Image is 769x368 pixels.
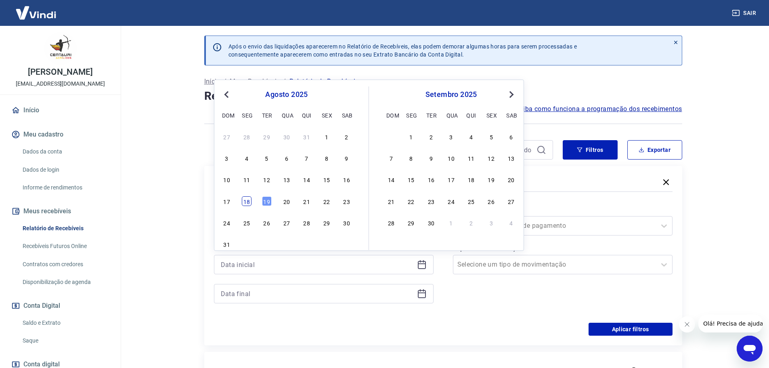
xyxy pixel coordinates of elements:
[10,126,111,143] button: Meu cadastro
[627,140,682,160] button: Exportar
[242,153,251,163] div: Choose segunda-feira, 4 de agosto de 2025
[221,130,352,250] div: month 2025-08
[204,77,220,86] a: Início
[222,239,232,249] div: Choose domingo, 31 de agosto de 2025
[44,32,77,65] img: dd6b44d6-53e7-4c2f-acc0-25087f8ca7ac.jpeg
[506,110,516,120] div: sab
[228,42,577,59] p: Após o envio das liquidações aparecerem no Relatório de Recebíveis, elas podem demorar algumas ho...
[19,220,111,237] a: Relatório de Recebíveis
[446,110,456,120] div: qua
[507,90,516,99] button: Next Month
[342,110,352,120] div: sab
[16,80,105,88] p: [EMAIL_ADDRESS][DOMAIN_NAME]
[283,77,286,86] p: /
[322,132,331,141] div: Choose sexta-feira, 1 de agosto de 2025
[19,179,111,196] a: Informe de rendimentos
[455,205,671,214] label: Forma de Pagamento
[302,175,312,184] div: Choose quinta-feira, 14 de agosto de 2025
[322,218,331,227] div: Choose sexta-feira, 29 de agosto de 2025
[19,315,111,331] a: Saldo e Extrato
[322,175,331,184] div: Choose sexta-feira, 15 de agosto de 2025
[466,110,476,120] div: qui
[221,288,414,300] input: Data final
[342,218,352,227] div: Choose sábado, 30 de agosto de 2025
[222,196,232,206] div: Choose domingo, 17 de agosto de 2025
[242,218,251,227] div: Choose segunda-feira, 25 de agosto de 2025
[386,153,396,163] div: Choose domingo, 7 de setembro de 2025
[679,316,695,332] iframe: Fechar mensagem
[282,218,291,227] div: Choose quarta-feira, 27 de agosto de 2025
[698,315,763,332] iframe: Mensagem da empresa
[506,196,516,206] div: Choose sábado, 27 de setembro de 2025
[466,132,476,141] div: Choose quinta-feira, 4 de setembro de 2025
[10,0,62,25] img: Vindi
[19,274,111,290] a: Disponibilização de agenda
[506,153,516,163] div: Choose sábado, 13 de setembro de 2025
[302,239,312,249] div: Choose quinta-feira, 4 de setembro de 2025
[289,77,359,86] p: Relatório de Recebíveis
[242,132,251,141] div: Choose segunda-feira, 28 de julho de 2025
[222,175,232,184] div: Choose domingo, 10 de agosto de 2025
[446,175,456,184] div: Choose quarta-feira, 17 de setembro de 2025
[589,323,673,336] button: Aplicar filtros
[486,196,496,206] div: Choose sexta-feira, 26 de setembro de 2025
[282,153,291,163] div: Choose quarta-feira, 6 de agosto de 2025
[282,196,291,206] div: Choose quarta-feira, 20 de agosto de 2025
[342,175,352,184] div: Choose sábado, 16 de agosto de 2025
[385,90,517,99] div: setembro 2025
[455,244,671,253] label: Tipo de Movimentação
[426,175,436,184] div: Choose terça-feira, 16 de setembro de 2025
[446,153,456,163] div: Choose quarta-feira, 10 de setembro de 2025
[19,256,111,273] a: Contratos com credores
[302,196,312,206] div: Choose quinta-feira, 21 de agosto de 2025
[204,88,682,104] h4: Relatório de Recebíveis
[466,175,476,184] div: Choose quinta-feira, 18 de setembro de 2025
[222,153,232,163] div: Choose domingo, 3 de agosto de 2025
[406,110,416,120] div: seg
[385,130,517,228] div: month 2025-09
[322,153,331,163] div: Choose sexta-feira, 8 de agosto de 2025
[230,77,280,86] a: Meus Recebíveis
[262,218,272,227] div: Choose terça-feira, 26 de agosto de 2025
[406,218,416,227] div: Choose segunda-feira, 29 de setembro de 2025
[10,202,111,220] button: Meus recebíveis
[262,153,272,163] div: Choose terça-feira, 5 de agosto de 2025
[262,110,272,120] div: ter
[302,218,312,227] div: Choose quinta-feira, 28 de agosto de 2025
[406,153,416,163] div: Choose segunda-feira, 8 de setembro de 2025
[386,110,396,120] div: dom
[242,239,251,249] div: Choose segunda-feira, 1 de setembro de 2025
[563,140,618,160] button: Filtros
[466,196,476,206] div: Choose quinta-feira, 25 de setembro de 2025
[486,175,496,184] div: Choose sexta-feira, 19 de setembro de 2025
[406,175,416,184] div: Choose segunda-feira, 15 de setembro de 2025
[322,110,331,120] div: sex
[242,175,251,184] div: Choose segunda-feira, 11 de agosto de 2025
[406,196,416,206] div: Choose segunda-feira, 22 de setembro de 2025
[10,297,111,315] button: Conta Digital
[426,196,436,206] div: Choose terça-feira, 23 de setembro de 2025
[515,104,682,114] a: Saiba como funciona a programação dos recebimentos
[282,239,291,249] div: Choose quarta-feira, 3 de setembro de 2025
[342,239,352,249] div: Choose sábado, 6 de setembro de 2025
[262,132,272,141] div: Choose terça-feira, 29 de julho de 2025
[262,175,272,184] div: Choose terça-feira, 12 de agosto de 2025
[262,239,272,249] div: Choose terça-feira, 2 de setembro de 2025
[506,218,516,227] div: Choose sábado, 4 de outubro de 2025
[322,239,331,249] div: Choose sexta-feira, 5 de setembro de 2025
[282,110,291,120] div: qua
[737,336,763,362] iframe: Botão para abrir a janela de mensagens
[242,110,251,120] div: seg
[730,6,759,21] button: Sair
[221,259,414,271] input: Data inicial
[386,196,396,206] div: Choose domingo, 21 de setembro de 2025
[386,218,396,227] div: Choose domingo, 28 de setembro de 2025
[222,90,231,99] button: Previous Month
[446,132,456,141] div: Choose quarta-feira, 3 de setembro de 2025
[222,218,232,227] div: Choose domingo, 24 de agosto de 2025
[446,196,456,206] div: Choose quarta-feira, 24 de setembro de 2025
[302,110,312,120] div: qui
[19,332,111,349] a: Saque
[5,6,68,12] span: Olá! Precisa de ajuda?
